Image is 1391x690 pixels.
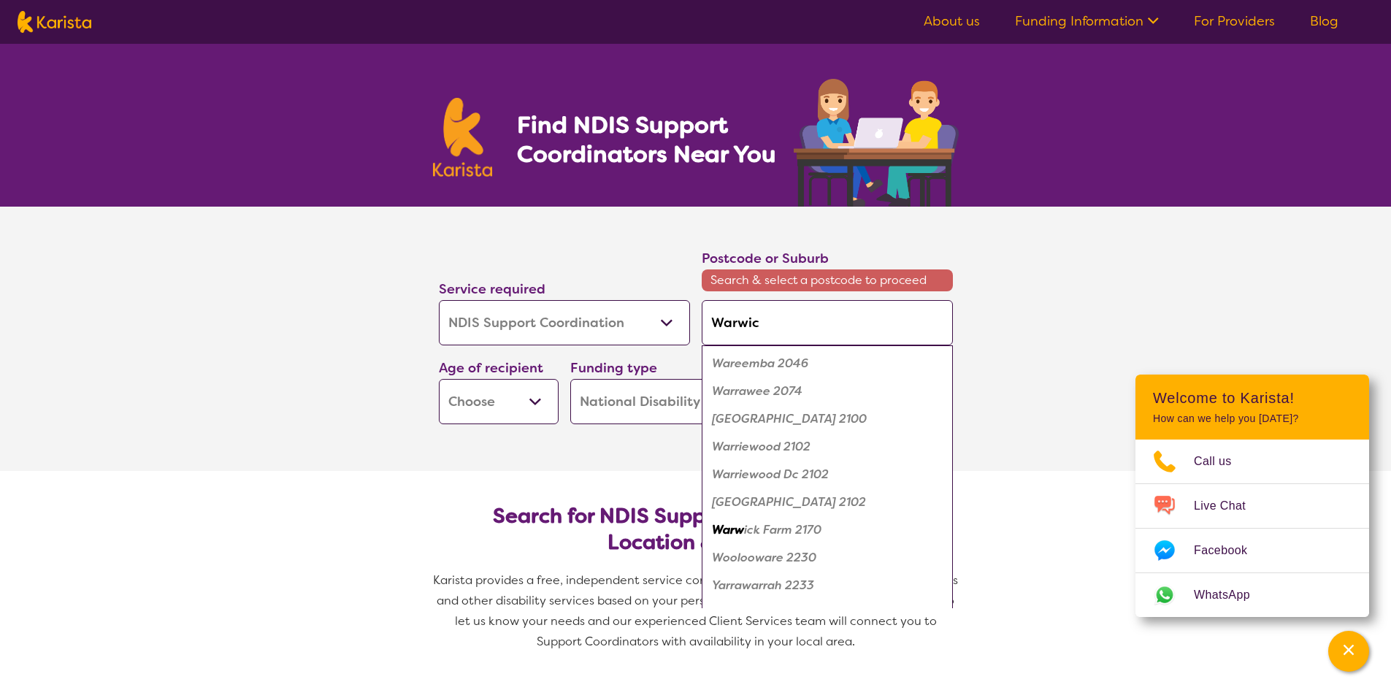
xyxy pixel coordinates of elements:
p: How can we help you [DATE]? [1153,413,1352,425]
em: Woolooware 2230 [712,550,816,565]
div: Channel Menu [1135,375,1369,617]
em: [GEOGRAPHIC_DATA] 2102 [712,494,866,510]
em: ick Farm 2170 [744,522,821,537]
div: Warwick Farm 2170 [709,516,946,544]
img: support-coordination [794,79,959,207]
img: Karista logo [433,98,493,177]
em: Warriewood 2102 [712,439,811,454]
button: Channel Menu [1328,631,1369,672]
div: Warnervale 2259 [709,599,946,627]
label: Postcode or Suburb [702,250,829,267]
em: Warrawee 2074 [712,383,802,399]
a: About us [924,12,980,30]
span: Search & select a postcode to proceed [702,269,953,291]
input: Type [702,300,953,345]
label: Service required [439,280,545,298]
span: Facebook [1194,540,1265,561]
em: Warw [712,522,744,537]
a: Blog [1310,12,1338,30]
div: Warriewood Shopping Square 2102 [709,488,946,516]
em: Wareemba 2046 [712,356,808,371]
em: Yarrawarrah 2233 [712,578,814,593]
img: Karista logo [18,11,91,33]
a: For Providers [1194,12,1275,30]
a: Web link opens in a new tab. [1135,573,1369,617]
div: Warringah Mall 2100 [709,405,946,433]
div: Warriewood 2102 [709,433,946,461]
ul: Choose channel [1135,440,1369,617]
em: Warriewood Dc 2102 [712,467,829,482]
h1: Find NDIS Support Coordinators Near You [517,110,787,169]
h2: Search for NDIS Support Coordinators by Location & Needs [451,503,941,556]
label: Age of recipient [439,359,543,377]
span: Live Chat [1194,495,1263,517]
div: Warrawee 2074 [709,377,946,405]
a: Funding Information [1015,12,1159,30]
div: Wareemba 2046 [709,350,946,377]
span: WhatsApp [1194,584,1268,606]
h2: Welcome to Karista! [1153,389,1352,407]
label: Funding type [570,359,657,377]
em: Warnervale 2259 [712,605,810,621]
span: Karista provides a free, independent service connecting you with NDIS Support Coordinators and ot... [433,572,961,649]
div: Woolooware 2230 [709,544,946,572]
span: Call us [1194,451,1249,472]
em: [GEOGRAPHIC_DATA] 2100 [712,411,867,426]
div: Warriewood Dc 2102 [709,461,946,488]
div: Yarrawarrah 2233 [709,572,946,599]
